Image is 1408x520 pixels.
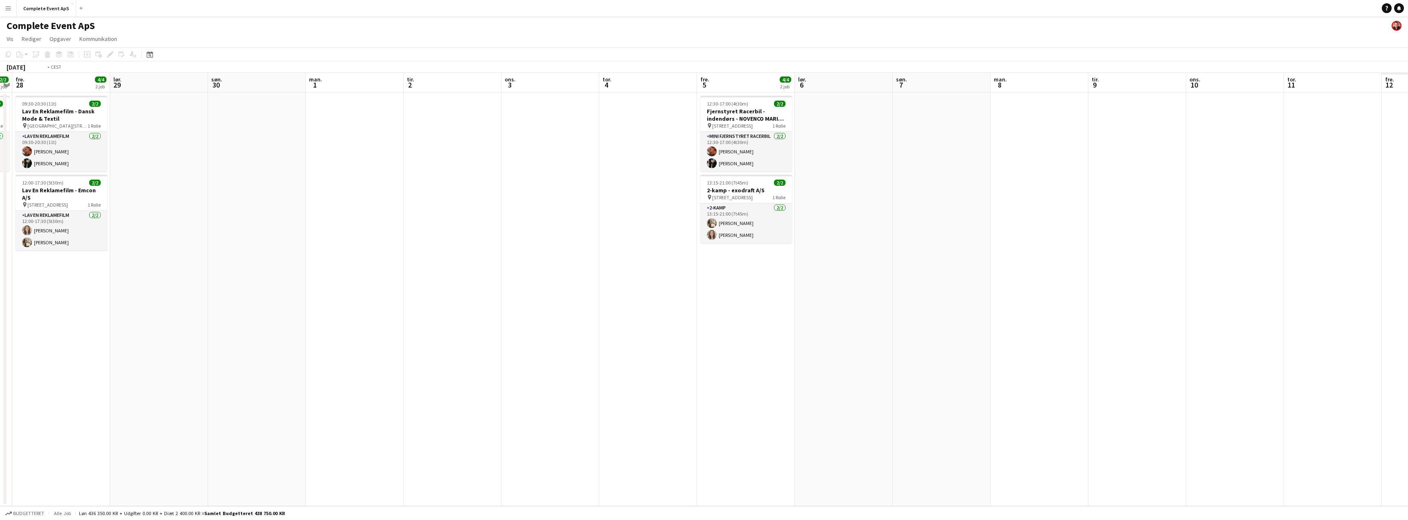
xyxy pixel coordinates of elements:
a: Rediger [18,34,45,44]
a: Kommunikation [76,34,120,44]
div: [DATE] [7,63,25,71]
div: Løn 436 350.00 KR + Udgifter 0.00 KR + Diæt 2 400.00 KR = [79,510,285,516]
a: Opgaver [46,34,74,44]
span: Samlet budgetteret 438 750.00 KR [204,510,285,516]
div: CEST [51,64,61,70]
span: Budgetteret [13,511,44,516]
span: Opgaver [50,35,71,43]
a: Vis [3,34,17,44]
span: Vis [7,35,14,43]
app-user-avatar: Christian Brøckner [1392,21,1401,31]
span: Kommunikation [79,35,117,43]
span: Rediger [22,35,41,43]
h1: Complete Event ApS [7,20,95,32]
span: Alle job [52,510,72,516]
button: Complete Event ApS [17,0,76,16]
button: Budgetteret [4,509,45,518]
